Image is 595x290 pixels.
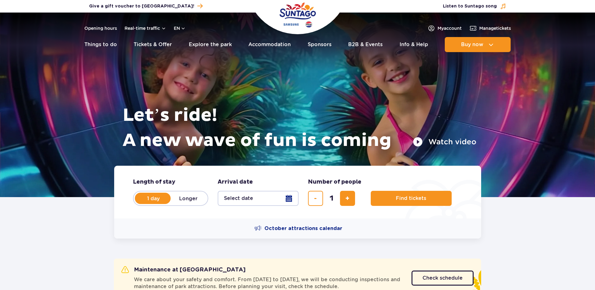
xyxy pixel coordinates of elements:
button: Watch video [413,137,476,147]
a: Myaccount [428,24,462,32]
span: Check schedule [422,276,463,281]
button: add ticket [340,191,355,206]
h1: Let’s ride! A new wave of fun is coming [123,103,476,153]
button: remove ticket [308,191,323,206]
span: Give a gift voucher to [GEOGRAPHIC_DATA]! [89,3,194,9]
span: Number of people [308,178,361,186]
button: Select date [218,191,299,206]
a: Opening hours [84,25,117,31]
button: Buy now [445,37,511,52]
a: October attractions calendar [254,225,342,232]
input: number of tickets [324,191,339,206]
button: en [174,25,186,31]
span: October attractions calendar [264,225,342,232]
a: Sponsors [308,37,332,52]
span: Manage tickets [479,25,511,31]
button: Real-time traffic [125,26,166,31]
span: Length of stay [133,178,175,186]
span: Arrival date [218,178,253,186]
a: Explore the park [189,37,232,52]
a: Give a gift voucher to [GEOGRAPHIC_DATA]! [89,2,203,10]
span: My account [438,25,462,31]
a: Things to do [84,37,117,52]
button: Find tickets [371,191,452,206]
span: We care about your safety and comfort. From [DATE] to [DATE], we will be conducting inspections a... [134,276,404,290]
label: 1 day [135,192,171,205]
a: Info & Help [400,37,428,52]
a: Managetickets [469,24,511,32]
label: Longer [171,192,206,205]
span: Listen to Suntago song [443,3,497,9]
a: B2B & Events [348,37,383,52]
h2: Maintenance at [GEOGRAPHIC_DATA] [121,266,246,274]
form: Planning your visit to Park of Poland [114,166,481,218]
a: Check schedule [412,271,474,286]
a: Tickets & Offer [134,37,172,52]
a: Accommodation [248,37,291,52]
span: Buy now [461,42,483,47]
button: Listen to Suntago song [443,3,506,9]
span: Find tickets [396,196,426,201]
